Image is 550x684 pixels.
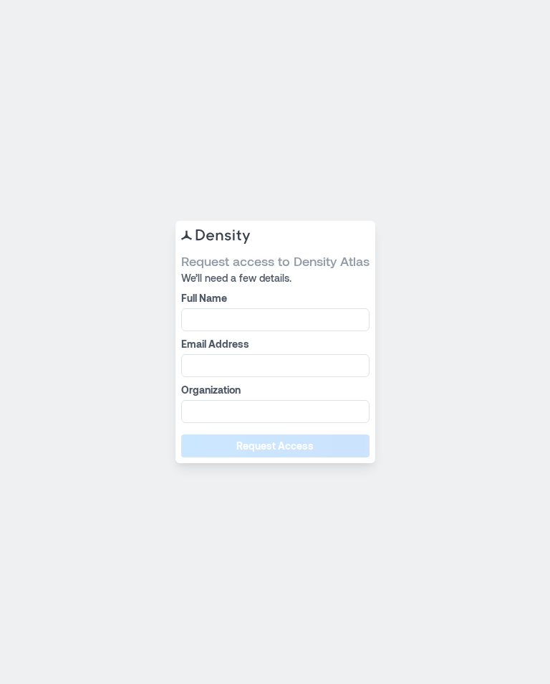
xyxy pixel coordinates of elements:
[181,434,370,457] button: Request Access
[236,439,314,453] span: Request Access
[181,383,367,397] label: Organization
[181,252,370,270] span: Request access to Density Atlas
[181,291,367,305] label: Full Name
[181,337,367,351] label: Email Address
[181,271,370,285] span: We’ll need a few details.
